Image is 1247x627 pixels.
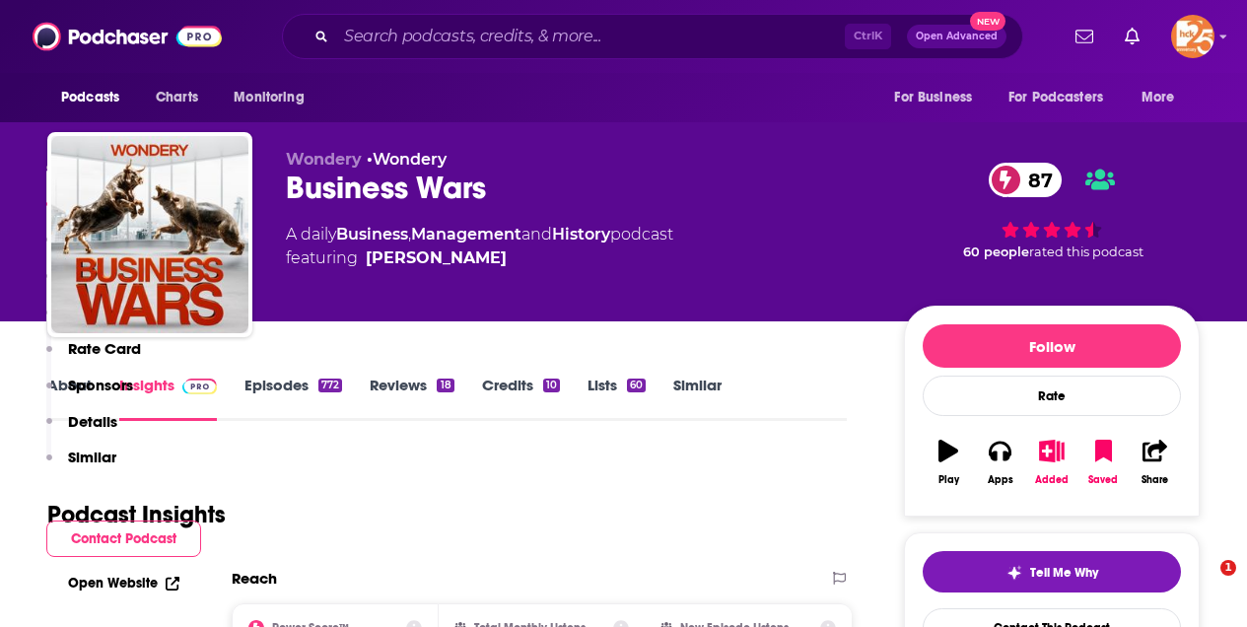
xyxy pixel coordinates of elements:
[1171,15,1214,58] button: Show profile menu
[1128,79,1200,116] button: open menu
[143,79,210,116] a: Charts
[1142,84,1175,111] span: More
[1008,163,1063,197] span: 87
[521,225,552,244] span: and
[904,150,1200,272] div: 87 60 peoplerated this podcast
[923,324,1181,368] button: Follow
[46,376,133,412] button: Sponsors
[220,79,329,116] button: open menu
[1117,20,1147,53] a: Show notifications dropdown
[996,79,1132,116] button: open menu
[437,379,453,392] div: 18
[46,412,117,449] button: Details
[286,246,673,270] span: featuring
[1035,474,1069,486] div: Added
[286,223,673,270] div: A daily podcast
[282,14,1023,59] div: Search podcasts, credits, & more...
[845,24,891,49] span: Ctrl K
[923,376,1181,416] div: Rate
[673,376,722,421] a: Similar
[232,569,277,588] h2: Reach
[1029,244,1143,259] span: rated this podcast
[51,136,248,333] img: Business Wars
[1171,15,1214,58] img: User Profile
[1030,565,1098,581] span: Tell Me Why
[880,79,997,116] button: open menu
[894,84,972,111] span: For Business
[336,21,845,52] input: Search podcasts, credits, & more...
[1171,15,1214,58] span: Logged in as kerrifulks
[408,225,411,244] span: ,
[336,225,408,244] a: Business
[552,225,610,244] a: History
[916,32,998,41] span: Open Advanced
[46,521,201,557] button: Contact Podcast
[974,427,1025,498] button: Apps
[244,376,342,421] a: Episodes772
[373,150,447,169] a: Wondery
[482,376,560,421] a: Credits10
[1077,427,1129,498] button: Saved
[1006,565,1022,581] img: tell me why sparkle
[33,18,222,55] img: Podchaser - Follow, Share and Rate Podcasts
[47,79,145,116] button: open menu
[1142,474,1168,486] div: Share
[370,376,453,421] a: Reviews18
[627,379,646,392] div: 60
[923,551,1181,592] button: tell me why sparkleTell Me Why
[411,225,521,244] a: Management
[970,12,1005,31] span: New
[1220,560,1236,576] span: 1
[543,379,560,392] div: 10
[588,376,646,421] a: Lists60
[989,163,1063,197] a: 87
[46,448,116,484] button: Similar
[1068,20,1101,53] a: Show notifications dropdown
[68,412,117,431] p: Details
[234,84,304,111] span: Monitoring
[1180,560,1227,607] iframe: Intercom live chat
[156,84,198,111] span: Charts
[988,474,1013,486] div: Apps
[1130,427,1181,498] button: Share
[318,379,342,392] div: 772
[923,427,974,498] button: Play
[367,150,447,169] span: •
[938,474,959,486] div: Play
[907,25,1006,48] button: Open AdvancedNew
[1026,427,1077,498] button: Added
[286,150,362,169] span: Wondery
[1088,474,1118,486] div: Saved
[68,376,133,394] p: Sponsors
[68,575,179,592] a: Open Website
[963,244,1029,259] span: 60 people
[1008,84,1103,111] span: For Podcasters
[61,84,119,111] span: Podcasts
[366,246,507,270] a: David Brown
[68,448,116,466] p: Similar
